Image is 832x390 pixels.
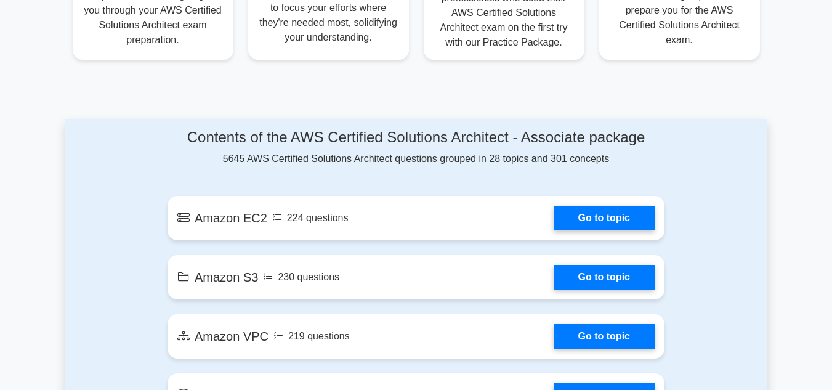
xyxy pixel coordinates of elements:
a: Go to topic [554,265,655,290]
a: Go to topic [554,206,655,230]
a: Go to topic [554,324,655,349]
h4: Contents of the AWS Certified Solutions Architect - Associate package [168,129,664,147]
div: 5645 AWS Certified Solutions Architect questions grouped in 28 topics and 301 concepts [168,129,664,166]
